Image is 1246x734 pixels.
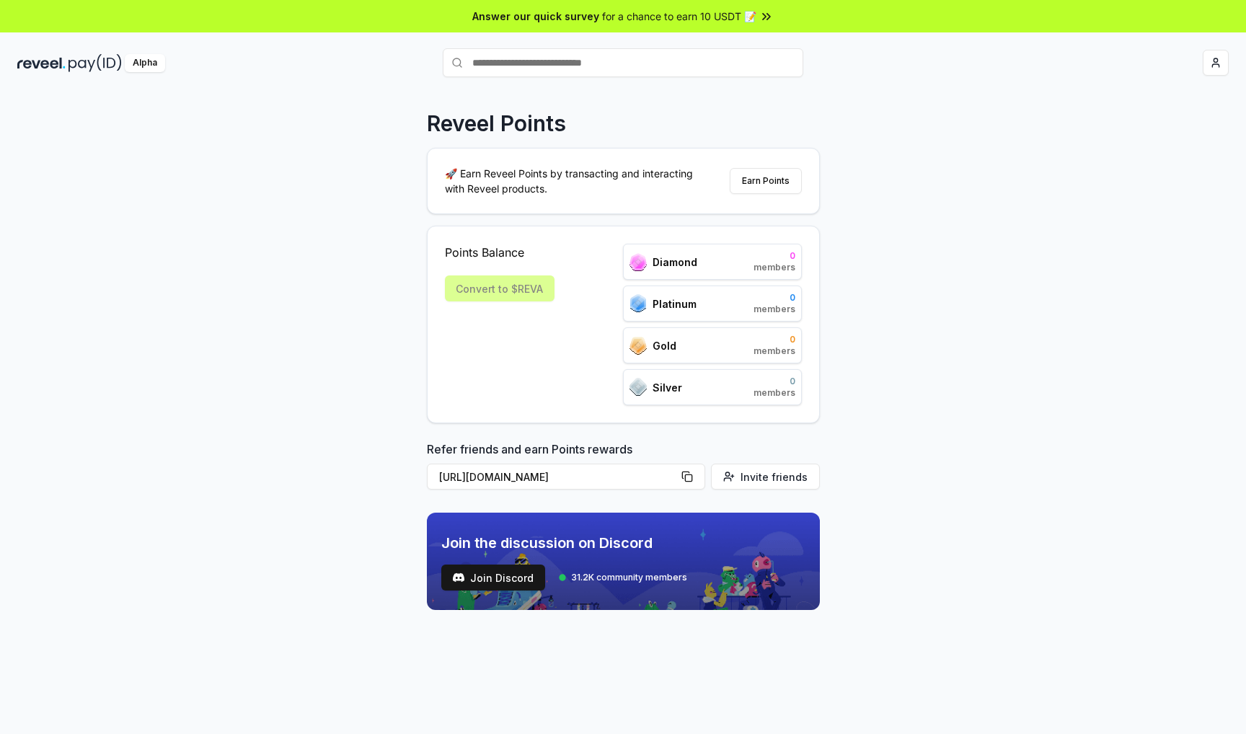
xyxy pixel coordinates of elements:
[754,376,795,387] span: 0
[441,565,545,591] button: Join Discord
[427,110,566,136] p: Reveel Points
[653,255,697,270] span: Diamond
[653,380,682,395] span: Silver
[629,337,647,355] img: ranks_icon
[470,570,534,585] span: Join Discord
[602,9,756,24] span: for a chance to earn 10 USDT 📝
[629,294,647,313] img: ranks_icon
[754,250,795,262] span: 0
[17,54,66,72] img: reveel_dark
[441,533,687,553] span: Join the discussion on Discord
[754,387,795,399] span: members
[629,378,647,397] img: ranks_icon
[427,464,705,490] button: [URL][DOMAIN_NAME]
[754,304,795,315] span: members
[754,262,795,273] span: members
[754,292,795,304] span: 0
[629,253,647,271] img: ranks_icon
[445,244,554,261] span: Points Balance
[472,9,599,24] span: Answer our quick survey
[571,572,687,583] span: 31.2K community members
[441,565,545,591] a: testJoin Discord
[754,334,795,345] span: 0
[445,166,704,196] p: 🚀 Earn Reveel Points by transacting and interacting with Reveel products.
[125,54,165,72] div: Alpha
[741,469,808,485] span: Invite friends
[711,464,820,490] button: Invite friends
[730,168,802,194] button: Earn Points
[653,338,676,353] span: Gold
[427,441,820,495] div: Refer friends and earn Points rewards
[69,54,122,72] img: pay_id
[453,572,464,583] img: test
[653,296,697,311] span: Platinum
[754,345,795,357] span: members
[427,513,820,610] img: discord_banner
